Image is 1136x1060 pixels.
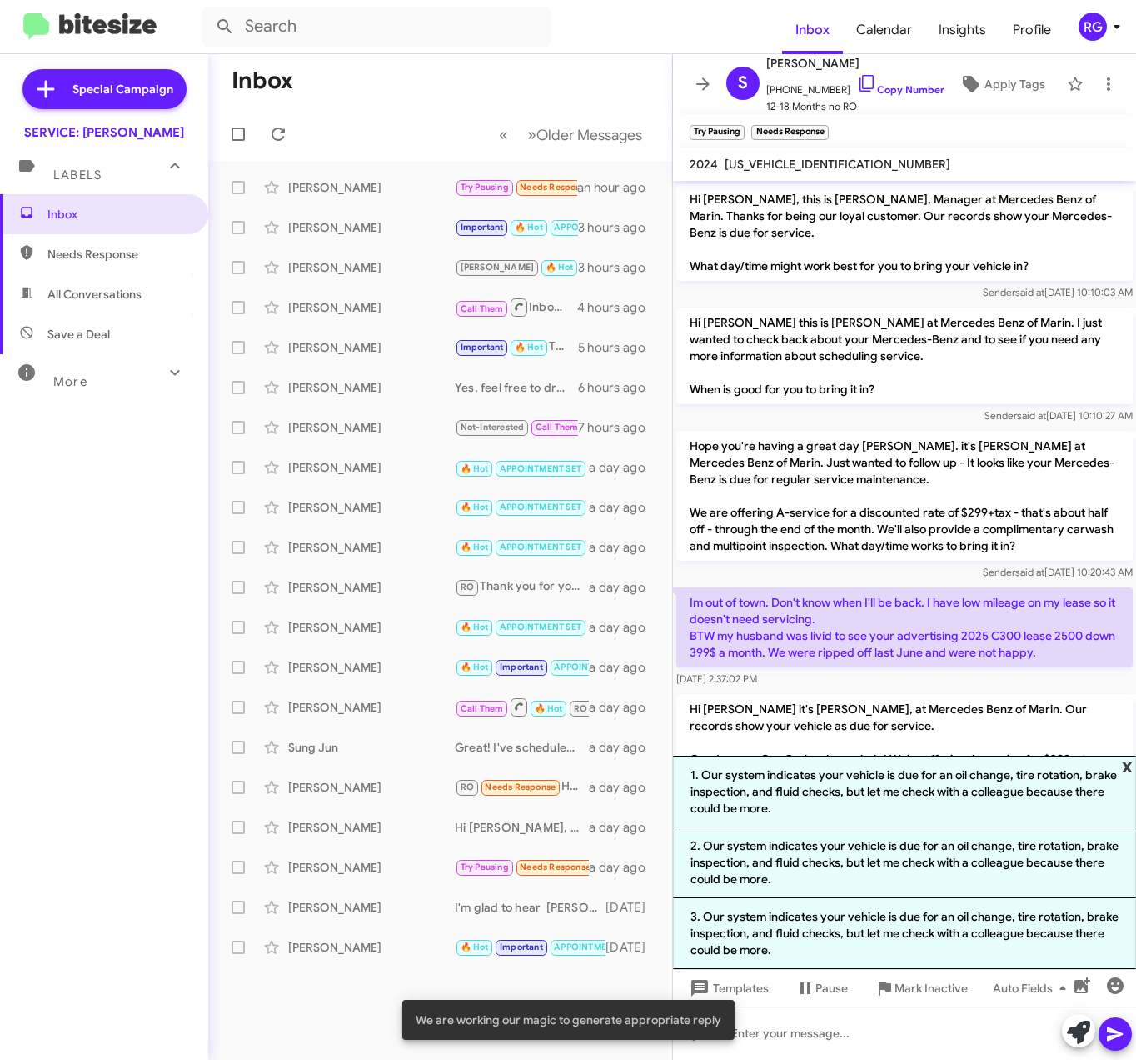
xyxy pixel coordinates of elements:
span: APPOINTMENT SET [554,662,635,672]
span: APPOINTMENT SET [500,542,581,552]
div: Thanks See you then [455,937,605,957]
div: 6 hours ago [578,379,659,396]
h1: Inbox [232,67,293,94]
input: Search [202,7,551,47]
div: My car has low mileage [455,177,577,197]
span: [PERSON_NAME] [461,262,535,272]
span: Needs Response [520,182,590,192]
div: [PERSON_NAME] [288,299,455,316]
span: Templates [686,973,769,1003]
div: [PERSON_NAME] [288,419,455,436]
div: a day ago [589,699,659,716]
span: Try Pausing [461,862,509,872]
span: Important [500,662,543,672]
li: 1. Our system indicates your vehicle is due for an oil change, tire rotation, brake inspection, a... [673,756,1136,827]
div: Sung Jun [288,739,455,756]
span: We are working our magic to generate appropriate reply [416,1012,721,1028]
p: Hi [PERSON_NAME], this is [PERSON_NAME], Manager at Mercedes Benz of Marin. Thanks for being our ... [676,184,1133,281]
span: Needs Response [47,246,189,262]
div: Thank you - appreciate your assistance [455,417,578,437]
button: Pause [782,973,861,1003]
span: 🔥 Hot [461,542,489,552]
span: Sender [DATE] 10:10:27 AM [984,409,1133,422]
span: Save a Deal [47,326,110,342]
div: an hour ago [577,179,659,196]
span: Needs Response [485,782,556,792]
span: Labels [53,167,102,182]
div: a day ago [589,859,659,876]
a: Profile [999,6,1064,54]
div: Thank you for your feedback! We're glad to hear about your positive experience. If you need to sc... [455,577,589,597]
a: Calendar [843,6,925,54]
span: APPOINTMENT SET [554,222,635,232]
span: RO Historic [574,703,623,714]
span: Needs Response [520,862,590,872]
div: [PERSON_NAME] [288,619,455,636]
span: Important [461,342,504,352]
div: [PERSON_NAME] [288,179,455,196]
div: 5 hours ago [578,339,659,356]
div: SERVICE: [PERSON_NAME] [24,124,184,141]
div: Thank you for letting me know ! [455,217,578,237]
span: 🔥 Hot [461,622,489,632]
span: 🔥 Hot [535,703,563,714]
span: Older Messages [536,126,642,144]
span: « [499,124,508,145]
span: [PHONE_NUMBER] [766,73,944,98]
span: APPOINTMENT SET [500,463,581,474]
span: Important [500,942,543,952]
nav: Page navigation example [490,117,652,152]
div: 4 hours ago [577,299,659,316]
span: 🔥 Hot [515,222,543,232]
div: a day ago [589,659,659,676]
div: Hello The BC Service for my EQS What is the price of that service, also, are there any specials o... [455,777,589,797]
span: Apply Tags [984,69,1045,99]
span: 12-18 Months no RO [766,98,944,115]
div: [PERSON_NAME] [288,699,455,716]
div: [PERSON_NAME] [288,259,455,276]
div: I'm glad to hear [PERSON_NAME] took good care of you. Thanks for your patience with getting the p... [455,899,605,916]
div: Perfect [455,537,589,557]
div: Thanks a million ! Nik has been great ! [455,857,589,877]
a: Copy Number [857,83,944,96]
a: Special Campaign [22,69,187,109]
span: Auto Fields [993,973,1073,1003]
div: a day ago [589,619,659,636]
li: 2. Our system indicates your vehicle is due for an oil change, tire rotation, brake inspection, a... [673,827,1136,898]
div: Thank you! [455,337,578,357]
div: [PERSON_NAME] [288,539,455,556]
div: Yes, feel free to drop by. Our advisors will assist you with this concern as soon as possible. [455,379,578,396]
span: [DATE] 2:37:02 PM [676,672,757,685]
div: RG [1079,12,1107,41]
span: Important [461,222,504,232]
span: Call Them [461,303,504,314]
div: [PERSON_NAME] [288,939,455,956]
div: a day ago [589,739,659,756]
span: [US_VEHICLE_IDENTIFICATION_NUMBER] [725,157,950,172]
span: 🔥 Hot [461,502,489,512]
li: 3. Our system indicates your vehicle is due for an oil change, tire rotation, brake inspection, a... [673,898,1136,969]
span: Call Them [536,422,579,432]
div: Great thx [455,497,589,517]
div: Hi [PERSON_NAME], for an A service we are having a promotion for $299.00, can I make an appointme... [455,819,589,836]
p: Hi [PERSON_NAME] this is [PERSON_NAME] at Mercedes Benz of Marin. I just wanted to check back abo... [676,307,1133,404]
div: a day ago [589,459,659,476]
span: More [53,374,87,389]
div: Inbound Call [455,297,577,317]
div: a day ago [589,579,659,596]
button: Mark Inactive [861,973,981,1003]
button: Templates [673,973,782,1003]
span: 🔥 Hot [515,342,543,352]
span: Call Them [461,703,504,714]
div: a day ago [589,779,659,796]
small: Try Pausing [690,125,745,140]
div: [PERSON_NAME] [288,379,455,396]
span: APPOINTMENT SET [500,502,581,512]
button: Next [517,117,652,152]
div: I'm glad to hear that! If you need any maintenance or repairs in the future, feel free to reach out. [455,617,589,637]
div: 3 hours ago [578,219,659,236]
span: Sender [DATE] 10:10:03 AM [983,286,1133,298]
div: [PERSON_NAME] [288,219,455,236]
